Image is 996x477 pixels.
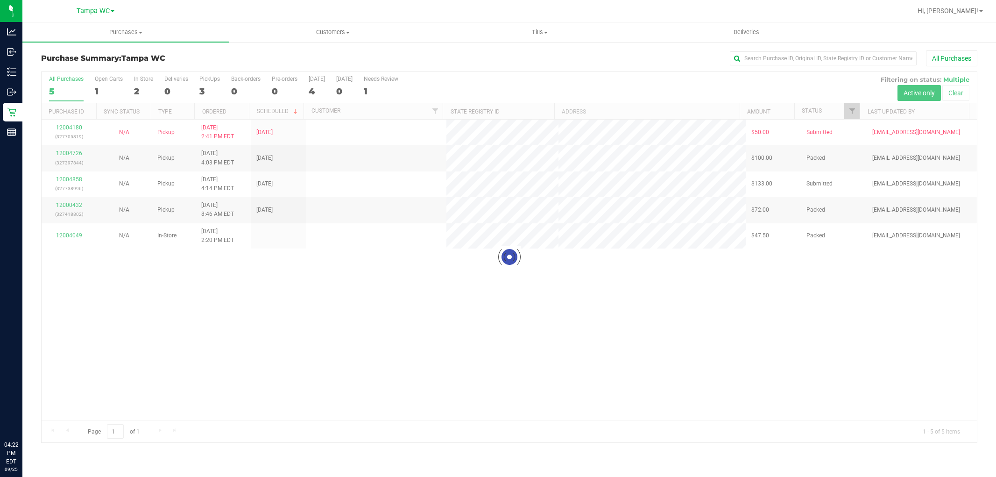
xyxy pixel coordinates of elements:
[9,402,37,430] iframe: Resource center
[437,28,643,36] span: Tills
[7,128,16,137] inline-svg: Reports
[41,54,353,63] h3: Purchase Summary:
[730,51,917,65] input: Search Purchase ID, Original ID, State Registry ID or Customer Name...
[436,22,643,42] a: Tills
[121,54,165,63] span: Tampa WC
[7,27,16,36] inline-svg: Analytics
[7,107,16,117] inline-svg: Retail
[7,87,16,97] inline-svg: Outbound
[7,67,16,77] inline-svg: Inventory
[229,22,436,42] a: Customers
[4,441,18,466] p: 04:22 PM EDT
[643,22,850,42] a: Deliveries
[22,22,229,42] a: Purchases
[77,7,110,15] span: Tampa WC
[230,28,436,36] span: Customers
[22,28,229,36] span: Purchases
[7,47,16,57] inline-svg: Inbound
[926,50,977,66] button: All Purchases
[918,7,978,14] span: Hi, [PERSON_NAME]!
[4,466,18,473] p: 09/25
[721,28,772,36] span: Deliveries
